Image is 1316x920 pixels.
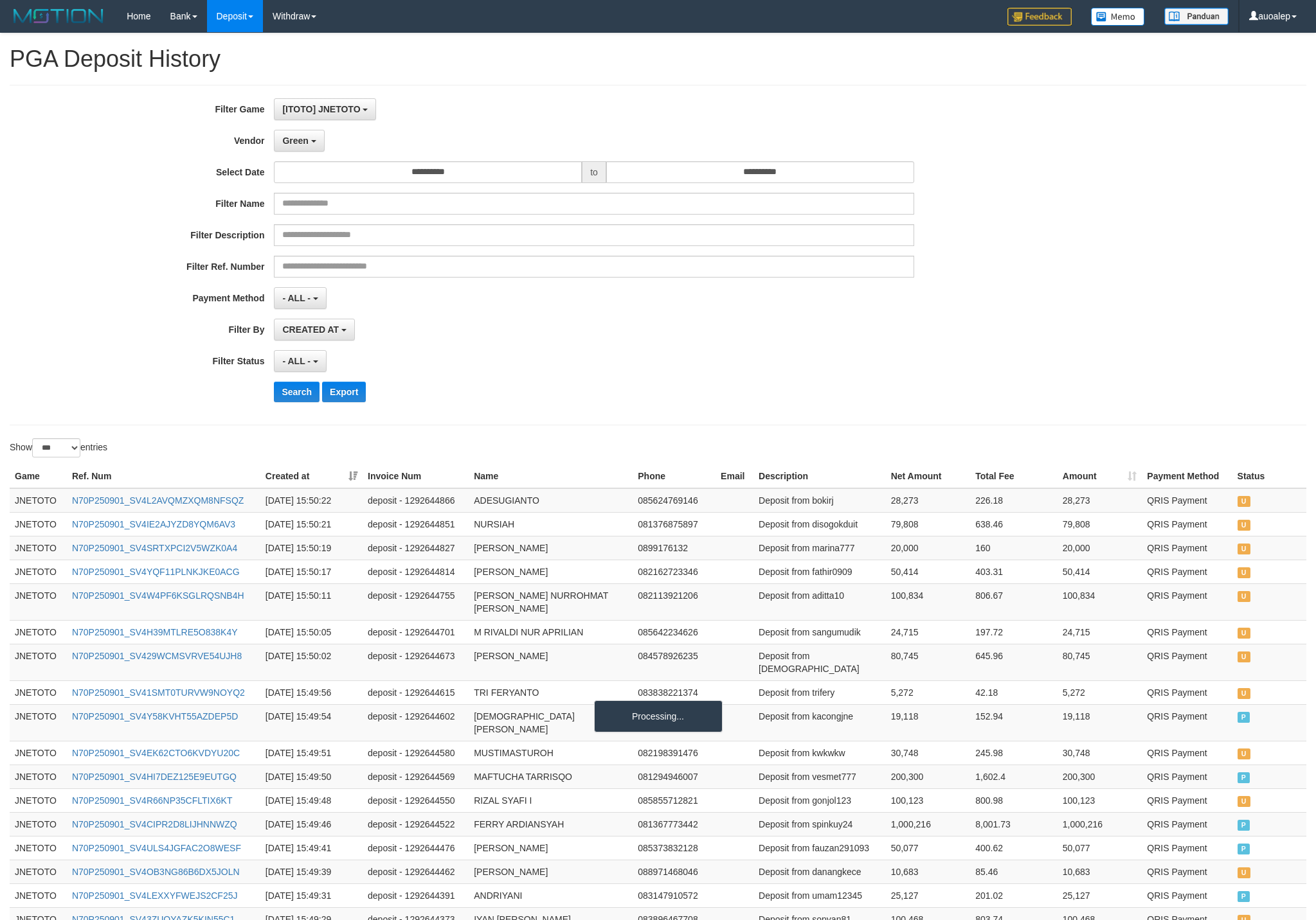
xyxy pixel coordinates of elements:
td: QRIS Payment [1142,812,1232,836]
a: N70P250901_SV4H39MTLRE5O838K4Y [72,627,238,637]
td: deposit - 1292644673 [363,644,469,680]
td: JNETOTO [10,860,67,883]
td: 085624769146 [633,488,716,513]
span: PAID [1238,820,1250,831]
td: 0899176132 [633,536,716,560]
td: deposit - 1292644866 [363,488,469,513]
td: JNETOTO [10,812,67,836]
td: [DATE] 15:50:19 [260,536,363,560]
td: 100,834 [886,583,971,620]
th: Description [753,464,886,488]
span: Green [282,136,308,146]
td: QRIS Payment [1142,560,1232,583]
a: N70P250901_SV4OB3NG86B6DX5JOLN [72,867,240,877]
td: deposit - 1292644851 [363,512,469,536]
th: Total Fee [970,464,1058,488]
th: Status [1232,464,1306,488]
button: - ALL - [274,287,326,309]
td: 638.46 [970,512,1058,536]
td: 081294946007 [633,765,716,788]
span: CREATED AT [282,324,339,335]
td: JNETOTO [10,836,67,860]
td: 800.98 [970,788,1058,812]
td: QRIS Payment [1142,765,1232,788]
td: 50,414 [1058,560,1142,583]
td: 085642234626 [633,620,716,644]
a: N70P250901_SV41SMT0TURVW9NOYQ2 [72,687,245,698]
td: 084578926235 [633,644,716,680]
td: RIZAL SYAFI I [469,788,633,812]
td: JNETOTO [10,680,67,704]
td: [DATE] 15:50:17 [260,560,363,583]
td: 25,127 [886,883,971,907]
td: [PERSON_NAME] [469,860,633,883]
td: 80,745 [1058,644,1142,680]
a: N70P250901_SV4SRTXPCI2V5WZK0A4 [72,543,237,553]
td: [DATE] 15:49:41 [260,836,363,860]
td: JNETOTO [10,788,67,812]
td: QRIS Payment [1142,620,1232,644]
td: JNETOTO [10,583,67,620]
td: [DATE] 15:49:31 [260,883,363,907]
td: QRIS Payment [1142,488,1232,513]
td: 1,000,216 [1058,812,1142,836]
td: 19,118 [886,704,971,741]
td: 1,602.4 [970,765,1058,788]
td: deposit - 1292644701 [363,620,469,644]
span: UNPAID [1238,867,1250,878]
td: 24,715 [886,620,971,644]
td: Deposit from kacongjne [753,704,886,741]
label: Show entries [10,438,107,457]
td: 083838221374 [633,680,716,704]
td: JNETOTO [10,560,67,583]
td: 085855712821 [633,788,716,812]
span: [ITOTO] JNETOTO [282,104,360,114]
a: N70P250901_SV4EK62CTO6KVDYU20C [72,748,240,758]
th: Phone [633,464,716,488]
td: 30,748 [886,741,971,765]
td: [DATE] 15:49:54 [260,704,363,741]
td: 8,001.73 [970,812,1058,836]
td: JNETOTO [10,536,67,560]
th: Game [10,464,67,488]
td: 200,300 [1058,765,1142,788]
td: 100,123 [886,788,971,812]
td: deposit - 1292644580 [363,741,469,765]
img: Button%20Memo.svg [1091,8,1145,26]
td: 10,683 [1058,860,1142,883]
a: N70P250901_SV4Y58KVHT55AZDEP5D [72,711,238,721]
th: Amount: activate to sort column ascending [1058,464,1142,488]
td: [DATE] 15:50:05 [260,620,363,644]
button: Export [322,382,366,402]
a: N70P250901_SV4L2AVQMZXQM8NFSQZ [72,495,244,506]
a: N70P250901_SV429WCMSVRVE54UJH8 [72,651,242,661]
span: UNPAID [1238,796,1250,807]
span: UNPAID [1238,651,1250,662]
td: 403.31 [970,560,1058,583]
td: 30,748 [1058,741,1142,765]
td: [DATE] 15:49:48 [260,788,363,812]
td: 85.46 [970,860,1058,883]
td: [DATE] 15:50:22 [260,488,363,513]
a: N70P250901_SV4R66NP35CFLTIX6KT [72,795,233,806]
button: Green [274,130,324,152]
td: 5,272 [886,680,971,704]
td: Deposit from spinkuy24 [753,812,886,836]
td: 082162723346 [633,560,716,583]
td: 197.72 [970,620,1058,644]
td: 50,077 [886,836,971,860]
td: Deposit from kwkwkw [753,741,886,765]
td: JNETOTO [10,620,67,644]
td: 5,272 [1058,680,1142,704]
span: PAID [1238,844,1250,854]
td: 806.67 [970,583,1058,620]
td: deposit - 1292644755 [363,583,469,620]
button: - ALL - [274,350,326,372]
td: Deposit from danangkece [753,860,886,883]
th: Ref. Num [67,464,260,488]
th: Invoice Num [363,464,469,488]
span: - ALL - [282,356,311,366]
td: Deposit from umam12345 [753,883,886,907]
td: 085373832128 [633,836,716,860]
td: 226.18 [970,488,1058,513]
